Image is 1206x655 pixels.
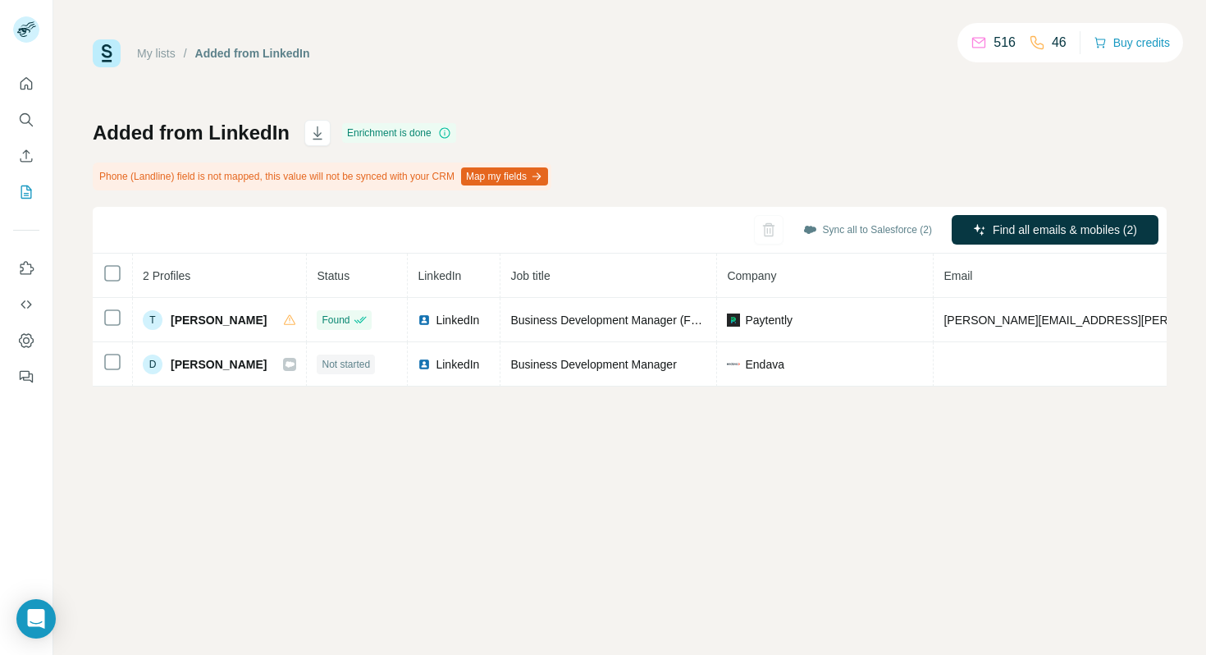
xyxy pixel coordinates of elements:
[342,123,456,143] div: Enrichment is done
[13,105,39,135] button: Search
[436,312,479,328] span: LinkedIn
[510,314,882,327] span: Business Development Manager (Forex, Remittance, iGaming and More)
[16,599,56,639] div: Open Intercom Messenger
[171,312,267,328] span: [PERSON_NAME]
[993,222,1137,238] span: Find all emails & mobiles (2)
[13,362,39,392] button: Feedback
[143,355,162,374] div: D
[994,33,1016,53] p: 516
[792,218,943,242] button: Sync all to Salesforce (2)
[13,141,39,171] button: Enrich CSV
[13,254,39,283] button: Use Surfe on LinkedIn
[418,358,431,371] img: LinkedIn logo
[1052,33,1067,53] p: 46
[461,167,548,186] button: Map my fields
[137,47,176,60] a: My lists
[510,269,550,282] span: Job title
[727,269,776,282] span: Company
[436,356,479,373] span: LinkedIn
[317,269,349,282] span: Status
[171,356,267,373] span: [PERSON_NAME]
[727,363,740,365] img: company-logo
[13,290,39,319] button: Use Surfe API
[322,313,349,327] span: Found
[727,314,740,327] img: company-logo
[510,358,676,371] span: Business Development Manager
[93,163,551,190] div: Phone (Landline) field is not mapped, this value will not be synced with your CRM
[93,39,121,67] img: Surfe Logo
[195,45,310,62] div: Added from LinkedIn
[1094,31,1170,54] button: Buy credits
[143,310,162,330] div: T
[418,314,431,327] img: LinkedIn logo
[184,45,187,62] li: /
[943,269,972,282] span: Email
[418,269,461,282] span: LinkedIn
[13,326,39,355] button: Dashboard
[952,215,1158,245] button: Find all emails & mobiles (2)
[13,177,39,207] button: My lists
[322,357,370,372] span: Not started
[93,120,290,146] h1: Added from LinkedIn
[745,312,793,328] span: Paytently
[13,69,39,98] button: Quick start
[143,269,190,282] span: 2 Profiles
[745,356,783,373] span: Endava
